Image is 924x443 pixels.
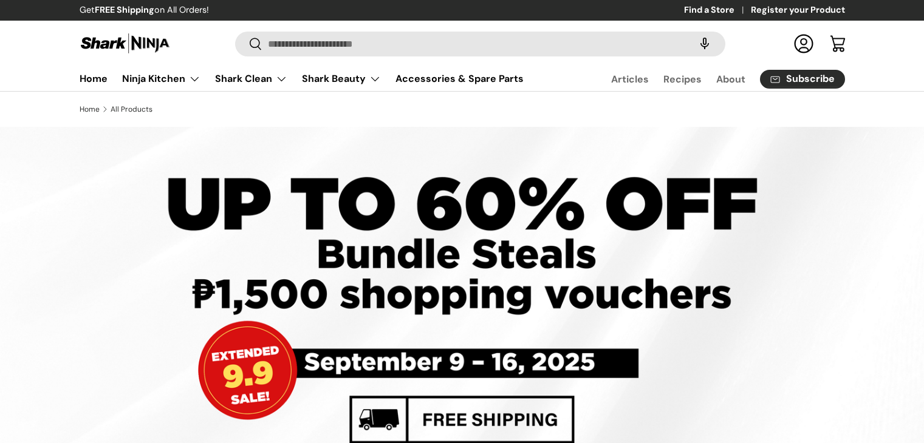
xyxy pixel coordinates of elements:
a: All Products [111,106,152,113]
a: About [716,67,745,91]
speech-search-button: Search by voice [685,30,724,57]
span: Subscribe [786,74,835,84]
a: Register your Product [751,4,845,17]
a: Shark Beauty [302,67,381,91]
nav: Secondary [582,67,845,91]
nav: Breadcrumbs [80,104,845,115]
summary: Shark Clean [208,67,295,91]
a: Subscribe [760,70,845,89]
a: Accessories & Spare Parts [395,67,524,90]
a: Articles [611,67,649,91]
summary: Shark Beauty [295,67,388,91]
a: Home [80,67,108,90]
a: Recipes [663,67,702,91]
p: Get on All Orders! [80,4,209,17]
a: Ninja Kitchen [122,67,200,91]
img: Shark Ninja Philippines [80,32,171,55]
summary: Ninja Kitchen [115,67,208,91]
a: Shark Clean [215,67,287,91]
strong: FREE Shipping [95,4,154,15]
a: Find a Store [684,4,751,17]
a: Home [80,106,100,113]
nav: Primary [80,67,524,91]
